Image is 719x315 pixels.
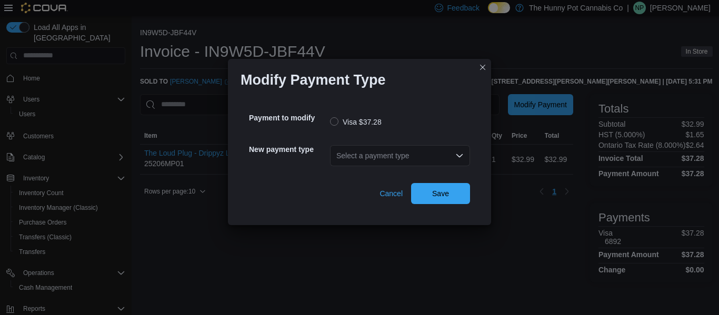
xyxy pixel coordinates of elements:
h5: New payment type [249,139,328,160]
button: Closes this modal window [476,61,489,74]
label: Visa $37.28 [330,116,382,128]
button: Open list of options [455,151,464,160]
h5: Payment to modify [249,107,328,128]
span: Cancel [380,188,403,199]
span: Save [432,188,449,199]
button: Cancel [375,183,407,204]
input: Accessible screen reader label [336,149,337,162]
button: Save [411,183,470,204]
h1: Modify Payment Type [241,72,386,88]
